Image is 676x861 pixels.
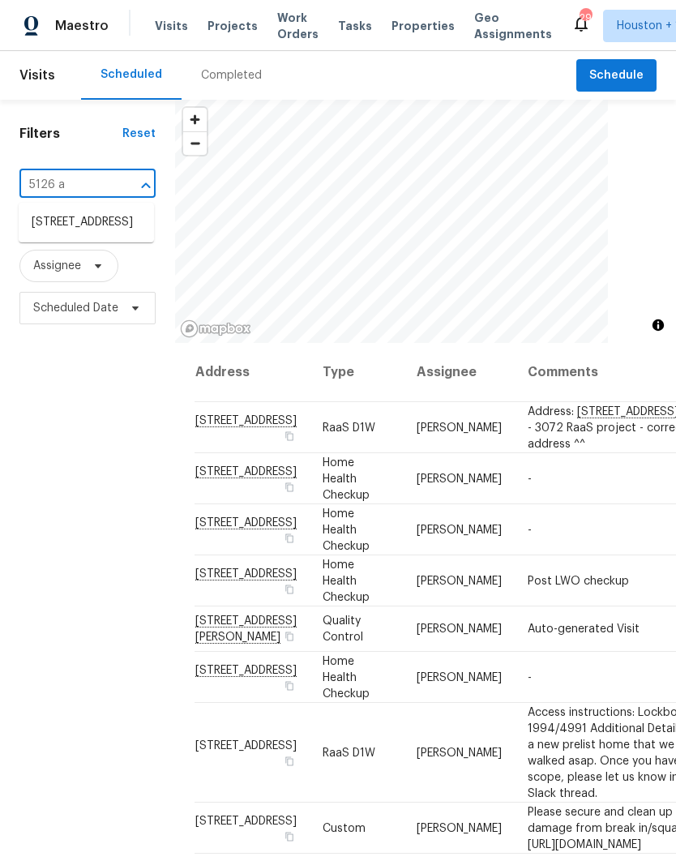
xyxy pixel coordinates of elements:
[195,343,310,402] th: Address
[180,319,251,338] a: Mapbox homepage
[282,479,297,494] button: Copy Address
[282,581,297,596] button: Copy Address
[277,10,319,42] span: Work Orders
[183,132,207,155] span: Zoom out
[417,524,502,535] span: [PERSON_NAME]
[101,66,162,83] div: Scheduled
[155,18,188,34] span: Visits
[323,615,363,643] span: Quality Control
[528,575,629,586] span: Post LWO checkup
[135,174,157,197] button: Close
[648,315,668,335] button: Toggle attribution
[175,100,608,343] canvas: Map
[417,822,502,833] span: [PERSON_NAME]
[19,173,110,198] input: Search for an address...
[282,753,297,768] button: Copy Address
[417,671,502,683] span: [PERSON_NAME]
[474,10,552,42] span: Geo Assignments
[55,18,109,34] span: Maestro
[528,623,640,635] span: Auto-generated Visit
[391,18,455,34] span: Properties
[653,316,663,334] span: Toggle attribution
[589,66,644,86] span: Schedule
[323,456,370,500] span: Home Health Checkup
[282,678,297,692] button: Copy Address
[195,815,297,826] span: [STREET_ADDRESS]
[183,108,207,131] button: Zoom in
[183,131,207,155] button: Zoom out
[576,59,657,92] button: Schedule
[404,343,515,402] th: Assignee
[338,20,372,32] span: Tasks
[580,10,591,26] div: 29
[528,671,532,683] span: -
[417,473,502,484] span: [PERSON_NAME]
[323,747,375,758] span: RaaS D1W
[528,473,532,484] span: -
[201,67,262,84] div: Completed
[195,739,297,751] span: [STREET_ADDRESS]
[323,559,370,602] span: Home Health Checkup
[282,530,297,545] button: Copy Address
[417,623,502,635] span: [PERSON_NAME]
[282,829,297,843] button: Copy Address
[417,747,502,758] span: [PERSON_NAME]
[122,126,156,142] div: Reset
[282,629,297,644] button: Copy Address
[528,524,532,535] span: -
[19,58,55,93] span: Visits
[33,300,118,316] span: Scheduled Date
[208,18,258,34] span: Projects
[417,422,502,433] span: [PERSON_NAME]
[19,209,154,236] li: [STREET_ADDRESS]
[323,422,375,433] span: RaaS D1W
[33,258,81,274] span: Assignee
[19,126,122,142] h1: Filters
[417,575,502,586] span: [PERSON_NAME]
[323,655,370,699] span: Home Health Checkup
[323,822,366,833] span: Custom
[310,343,404,402] th: Type
[323,508,370,551] span: Home Health Checkup
[282,428,297,443] button: Copy Address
